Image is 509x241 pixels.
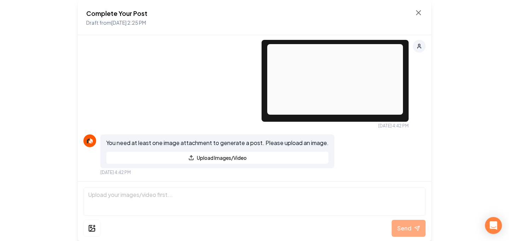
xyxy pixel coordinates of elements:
[86,8,147,18] h2: Complete Your Post
[106,139,329,147] p: You need at least one image attachment to generate a post. Please upload an image.
[100,170,131,175] span: [DATE] 4:42 PM
[485,217,502,234] div: Open Intercom Messenger
[106,151,329,164] button: Upload Images/Video
[86,137,94,145] img: Rebolt Logo
[86,19,146,26] span: Draft from [DATE] 2:25 PM
[378,123,409,129] span: [DATE] 4:42 PM
[267,44,403,115] img: video thumbnail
